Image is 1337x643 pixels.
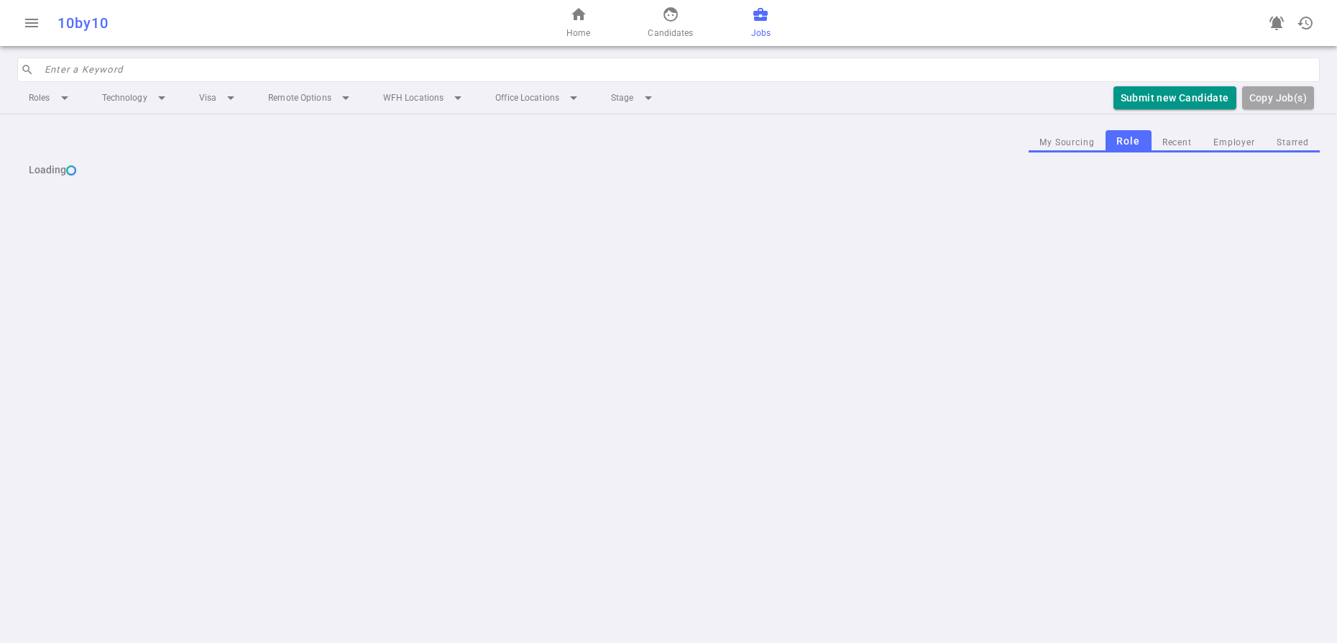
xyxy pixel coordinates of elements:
li: Technology [91,85,182,111]
li: Stage [599,85,668,111]
button: Submit new Candidate [1113,86,1236,110]
span: notifications_active [1268,14,1285,32]
img: loading... [66,165,76,175]
span: history [1297,14,1314,32]
a: Go to see announcements [1262,9,1291,37]
button: Recent [1152,133,1203,152]
li: Office Locations [484,85,594,111]
a: Home [566,6,590,40]
span: Jobs [751,26,771,40]
li: Visa [188,85,251,111]
span: Home [566,26,590,40]
li: Roles [17,85,85,111]
span: menu [23,14,40,32]
button: My Sourcing [1029,133,1106,152]
span: face [662,6,679,23]
div: 10by10 [58,14,440,32]
button: Open menu [17,9,46,37]
span: Candidates [648,26,693,40]
a: Jobs [751,6,771,40]
a: Candidates [648,6,693,40]
li: WFH Locations [372,85,478,111]
button: Starred [1266,133,1320,152]
li: Remote Options [257,85,366,111]
div: Loading [17,152,1320,187]
span: business_center [752,6,769,23]
button: Open history [1291,9,1320,37]
button: Employer [1203,133,1266,152]
span: home [570,6,587,23]
button: Role [1106,130,1152,152]
span: search [21,63,34,76]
